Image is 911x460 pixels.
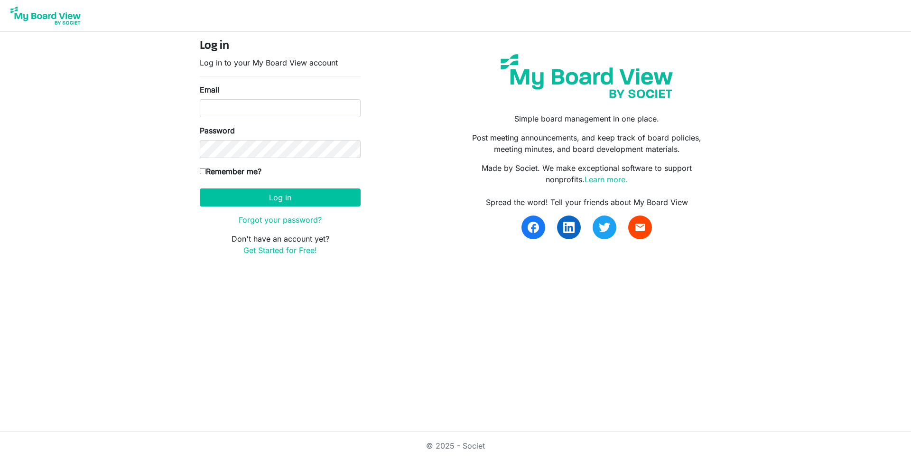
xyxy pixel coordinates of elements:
p: Log in to your My Board View account [200,57,361,68]
p: Don't have an account yet? [200,233,361,256]
label: Email [200,84,219,95]
p: Made by Societ. We make exceptional software to support nonprofits. [463,162,711,185]
p: Simple board management in one place. [463,113,711,124]
a: email [628,216,652,239]
a: Get Started for Free! [243,245,317,255]
div: Spread the word! Tell your friends about My Board View [463,197,711,208]
img: My Board View Logo [8,4,84,28]
img: my-board-view-societ.svg [493,47,680,105]
img: twitter.svg [599,222,610,233]
h4: Log in [200,39,361,53]
label: Remember me? [200,166,261,177]
span: email [634,222,646,233]
a: Learn more. [585,175,628,184]
p: Post meeting announcements, and keep track of board policies, meeting minutes, and board developm... [463,132,711,155]
a: Forgot your password? [239,215,322,225]
img: facebook.svg [528,222,539,233]
input: Remember me? [200,168,206,174]
label: Password [200,125,235,136]
button: Log in [200,188,361,207]
a: © 2025 - Societ [426,441,485,451]
img: linkedin.svg [563,222,575,233]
